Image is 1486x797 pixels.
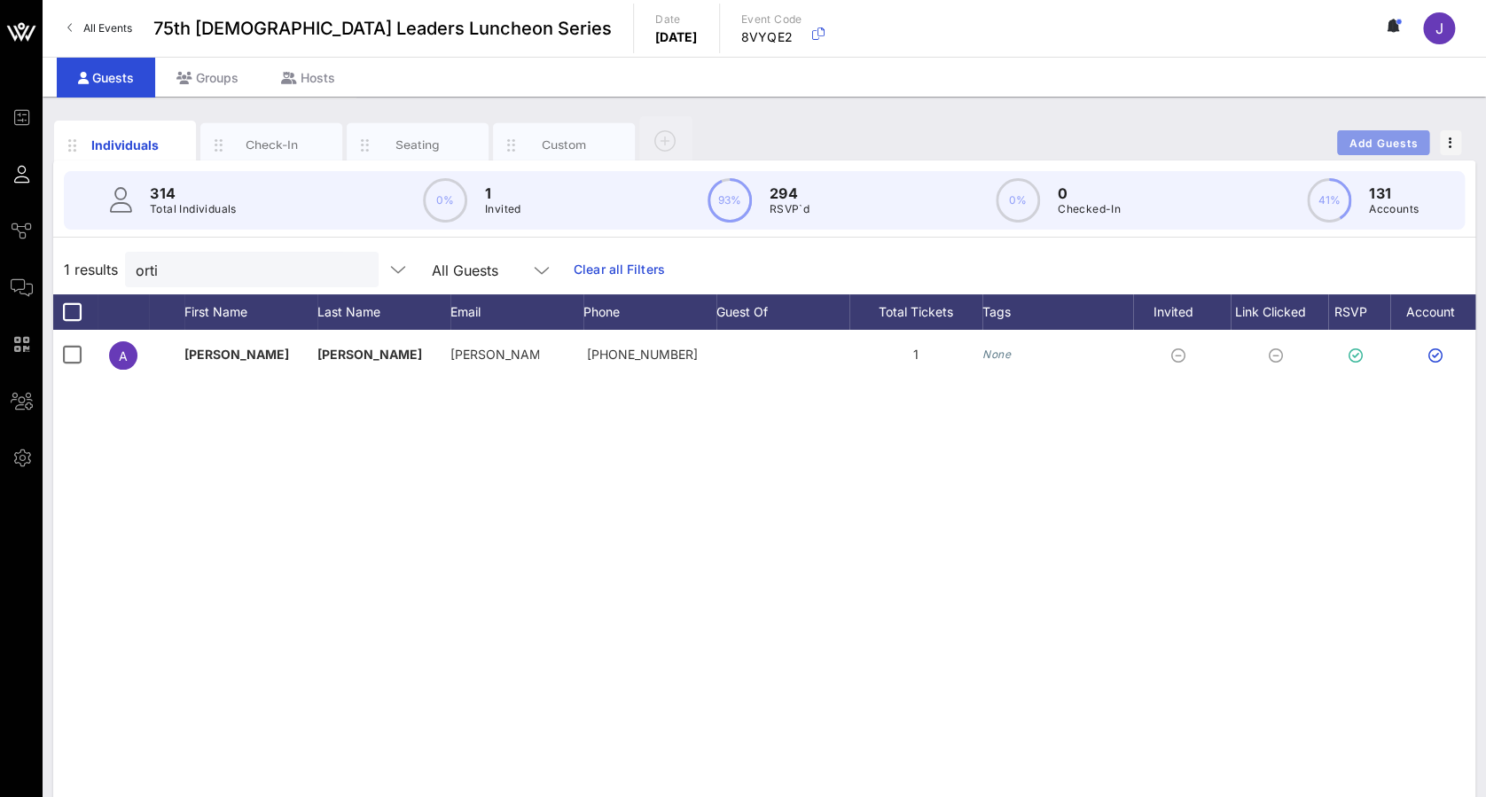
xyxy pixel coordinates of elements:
p: Accounts [1369,200,1419,218]
div: Last Name [317,294,450,330]
div: Individuals [86,136,165,154]
p: Total Individuals [150,200,237,218]
span: 75th [DEMOGRAPHIC_DATA] Leaders Luncheon Series [153,15,612,42]
span: J [1435,20,1443,37]
div: Groups [155,58,260,98]
a: Clear all Filters [574,260,665,279]
div: All Guests [421,252,563,287]
div: First Name [184,294,317,330]
div: RSVP [1328,294,1390,330]
p: Event Code [741,11,802,28]
a: All Events [57,14,143,43]
div: All Guests [432,262,498,278]
div: Tags [982,294,1133,330]
div: Invited [1133,294,1231,330]
span: 1 results [64,259,118,280]
p: 1 [485,183,521,204]
div: Seating [379,137,458,153]
button: Add Guests [1337,130,1429,155]
p: Checked-In [1058,200,1121,218]
i: None [982,348,1011,361]
span: [PERSON_NAME] [317,347,422,362]
div: Guests [57,58,155,98]
p: [PERSON_NAME]… [450,330,539,379]
p: Date [655,11,698,28]
div: Hosts [260,58,356,98]
span: +15123682956 [587,347,698,362]
p: 294 [770,183,809,204]
p: [DATE] [655,28,698,46]
div: Guest Of [716,294,849,330]
div: 1 [849,330,982,379]
p: 0 [1058,183,1121,204]
div: Total Tickets [849,294,982,330]
p: Invited [485,200,521,218]
p: 131 [1369,183,1419,204]
div: Phone [583,294,716,330]
span: All Events [83,21,132,35]
div: Link Clicked [1231,294,1328,330]
p: 314 [150,183,237,204]
span: [PERSON_NAME] [184,347,289,362]
div: Email [450,294,583,330]
div: Check-In [232,137,311,153]
span: Add Guests [1349,137,1419,150]
div: J [1423,12,1455,44]
p: RSVP`d [770,200,809,218]
span: A [119,348,128,363]
p: 8VYQE2 [741,28,802,46]
div: Custom [525,137,604,153]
